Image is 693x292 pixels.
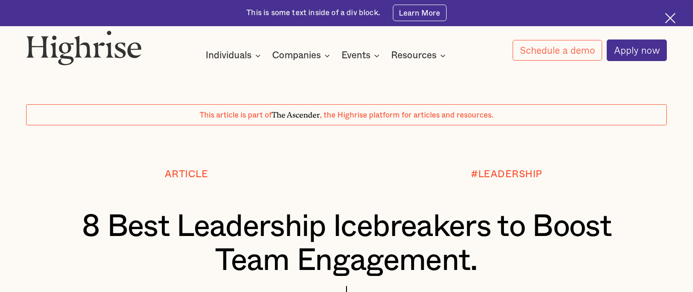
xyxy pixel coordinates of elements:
[471,169,542,180] div: #LEADERSHIP
[272,109,320,118] span: The Ascender
[513,40,603,61] a: Schedule a demo
[665,13,676,23] img: Cross icon
[272,50,333,61] div: Companies
[206,50,263,61] div: Individuals
[246,8,380,18] div: This is some text inside of a div block.
[393,5,447,21] a: Learn More
[391,50,448,61] div: Resources
[165,169,208,180] div: Article
[341,50,370,61] div: Events
[200,112,272,119] span: This article is part of
[341,50,382,61] div: Events
[320,112,493,119] span: , the Highrise platform for articles and resources.
[53,210,641,278] h1: 8 Best Leadership Icebreakers to Boost Team Engagement.
[26,30,142,65] img: Highrise logo
[272,50,321,61] div: Companies
[206,50,251,61] div: Individuals
[391,50,436,61] div: Resources
[607,39,667,61] a: Apply now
